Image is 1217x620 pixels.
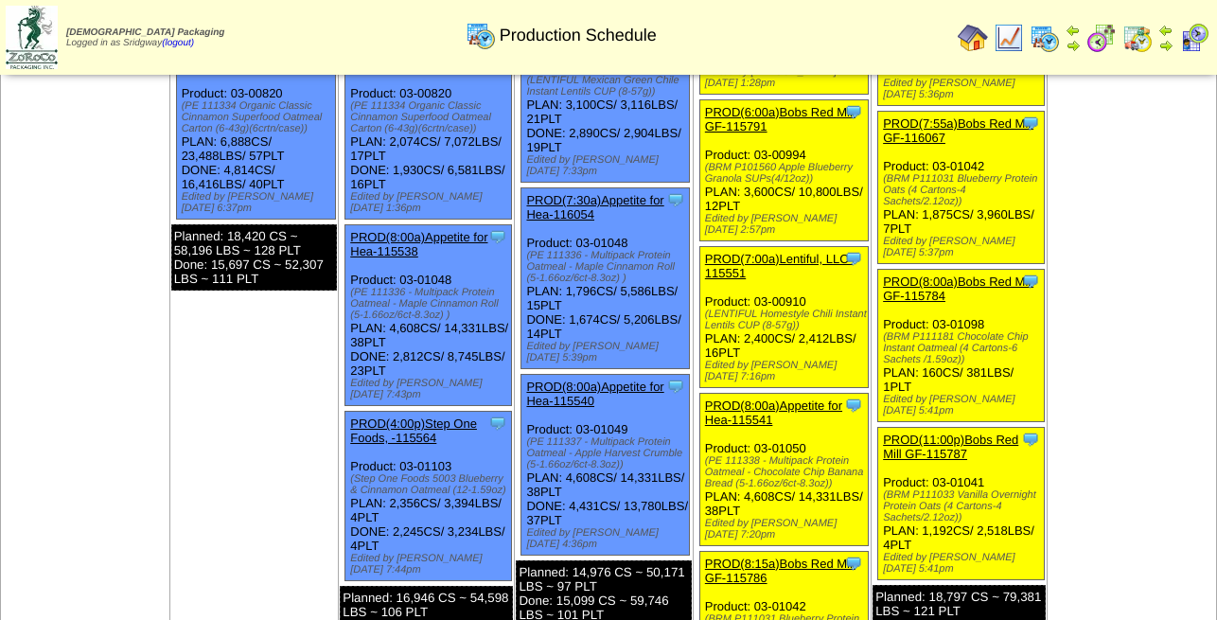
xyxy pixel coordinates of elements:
img: Tooltip [844,249,863,268]
div: Edited by [PERSON_NAME] [DATE] 6:37pm [182,191,336,214]
img: line_graph.gif [994,23,1024,53]
a: PROD(8:00a)Bobs Red Mill GF-115784 [883,275,1033,303]
div: (BRM P111031 Blueberry Protein Oats (4 Cartons-4 Sachets/2.12oz)) [883,173,1044,207]
img: Tooltip [488,227,507,246]
img: Tooltip [844,102,863,121]
div: Product: 03-00910 PLAN: 2,400CS / 2,412LBS / 16PLT [699,247,868,388]
a: PROD(8:15a)Bobs Red Mill GF-115786 [705,557,855,585]
div: Edited by [PERSON_NAME] [DATE] 7:16pm [705,360,868,382]
img: Tooltip [1021,272,1040,291]
div: (PE 111336 - Multipack Protein Oatmeal - Maple Cinnamon Roll (5-1.66oz/6ct-8.3oz) ) [350,287,511,321]
img: calendarinout.gif [1122,23,1153,53]
img: Tooltip [666,190,685,209]
a: PROD(8:00a)Appetite for Hea-115538 [350,230,487,258]
div: Edited by [PERSON_NAME] [DATE] 5:41pm [883,552,1044,575]
div: Product: 03-01042 PLAN: 1,875CS / 3,960LBS / 7PLT [878,112,1045,264]
a: PROD(6:00a)Bobs Red Mill GF-115791 [705,105,855,133]
div: (PE 111334 Organic Classic Cinnamon Superfood Oatmeal Carton (6-43g)(6crtn/case)) [182,100,336,134]
img: home.gif [958,23,988,53]
a: PROD(7:55a)Bobs Red Mill GF-116067 [883,116,1033,145]
div: (PE 111336 - Multipack Protein Oatmeal - Maple Cinnamon Roll (5-1.66oz/6ct-8.3oz) ) [526,250,689,284]
img: Tooltip [844,554,863,573]
img: calendarprod.gif [466,20,496,50]
span: [DEMOGRAPHIC_DATA] Packaging [66,27,224,38]
div: (LENTIFUL Mexican Green Chile Instant Lentils CUP (8-57g)) [526,75,689,97]
img: Tooltip [1021,430,1040,449]
div: Product: 03-01048 PLAN: 4,608CS / 14,331LBS / 38PLT DONE: 2,812CS / 8,745LBS / 23PLT [345,225,512,406]
div: Edited by [PERSON_NAME] [DATE] 5:36pm [883,78,1044,100]
img: Tooltip [488,414,507,433]
div: (Step One Foods 5003 Blueberry & Cinnamon Oatmeal (12-1.59oz) [350,473,511,496]
img: Tooltip [1021,114,1040,133]
div: Edited by [PERSON_NAME] [DATE] 5:37pm [883,236,1044,258]
div: Edited by [PERSON_NAME] [DATE] 5:39pm [526,341,689,363]
a: PROD(8:00a)Appetite for Hea-115541 [705,399,842,427]
img: Tooltip [844,396,863,415]
span: Production Schedule [500,26,657,45]
img: calendarcustomer.gif [1179,23,1209,53]
img: zoroco-logo-small.webp [6,6,58,69]
div: (LENTIFUL Homestyle Chili Instant Lentils CUP (8-57g)) [705,309,868,331]
div: Edited by [PERSON_NAME] [DATE] 7:43pm [350,378,511,400]
span: Logged in as Sridgway [66,27,224,48]
img: arrowright.gif [1158,38,1173,53]
div: Edited by [PERSON_NAME] [DATE] 7:20pm [705,518,868,540]
div: Edited by [PERSON_NAME] [DATE] 4:36pm [526,527,689,550]
div: (PE 111337 - Multipack Protein Oatmeal - Apple Harvest Crumble (5-1.66oz/6ct-8.3oz)) [526,436,689,470]
div: Product: 03-00994 PLAN: 3,600CS / 10,800LBS / 12PLT [699,100,868,241]
div: (PE 111338 - Multipack Protein Oatmeal - Chocolate Chip Banana Bread (5-1.66oz/6ct-8.3oz)) [705,455,868,489]
img: arrowright.gif [1066,38,1081,53]
div: Product: 03-00820 PLAN: 2,074CS / 7,072LBS / 17PLT DONE: 1,930CS / 6,581LBS / 16PLT [345,39,512,220]
a: PROD(8:00a)Appetite for Hea-115540 [526,380,663,408]
div: Product: 03-01048 PLAN: 1,796CS / 5,586LBS / 15PLT DONE: 1,674CS / 5,206LBS / 14PLT [521,188,690,369]
div: Product: 03-01103 PLAN: 2,356CS / 3,394LBS / 4PLT DONE: 2,245CS / 3,234LBS / 4PLT [345,412,512,581]
img: calendarblend.gif [1086,23,1117,53]
a: PROD(11:00p)Bobs Red Mill GF-115787 [883,433,1018,461]
img: arrowleft.gif [1066,23,1081,38]
div: (BRM P111181 Chocolate Chip Instant Oatmeal (4 Cartons-6 Sachets /1.59oz)) [883,331,1044,365]
div: Product: 03-01098 PLAN: 160CS / 381LBS / 1PLT [878,270,1045,422]
a: PROD(4:00p)Step One Foods, -115564 [350,416,477,445]
div: Product: 03-00870 PLAN: 3,100CS / 3,116LBS / 21PLT DONE: 2,890CS / 2,904LBS / 19PLT [521,13,690,183]
div: Product: 03-01049 PLAN: 4,608CS / 14,331LBS / 38PLT DONE: 4,431CS / 13,780LBS / 37PLT [521,375,690,556]
a: PROD(7:00a)Lentiful, LLC-115551 [705,252,853,280]
div: Edited by [PERSON_NAME] [DATE] 7:44pm [350,553,511,576]
div: Product: 03-01050 PLAN: 4,608CS / 14,331LBS / 38PLT [699,394,868,546]
a: PROD(7:30a)Appetite for Hea-116054 [526,193,663,221]
div: (BRM P111033 Vanilla Overnight Protein Oats (4 Cartons-4 Sachets/2.12oz)) [883,489,1044,523]
img: Tooltip [666,377,685,396]
img: calendarprod.gif [1030,23,1060,53]
div: Edited by [PERSON_NAME] [DATE] 5:41pm [883,394,1044,416]
div: Edited by [PERSON_NAME] [DATE] 7:33pm [526,154,689,177]
img: arrowleft.gif [1158,23,1173,38]
div: Edited by [PERSON_NAME] [DATE] 2:57pm [705,213,868,236]
div: Edited by [PERSON_NAME] [DATE] 1:36pm [350,191,511,214]
a: (logout) [162,38,194,48]
div: (PE 111334 Organic Classic Cinnamon Superfood Oatmeal Carton (6-43g)(6crtn/case)) [350,100,511,134]
div: Product: 03-01041 PLAN: 1,192CS / 2,518LBS / 4PLT [878,428,1045,580]
div: Planned: 18,420 CS ~ 58,196 LBS ~ 128 PLT Done: 15,697 CS ~ 52,307 LBS ~ 111 PLT [171,224,338,291]
div: Product: 03-00820 PLAN: 6,888CS / 23,488LBS / 57PLT DONE: 4,814CS / 16,416LBS / 40PLT [176,39,336,220]
div: (BRM P101560 Apple Blueberry Granola SUPs(4/12oz)) [705,162,868,185]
